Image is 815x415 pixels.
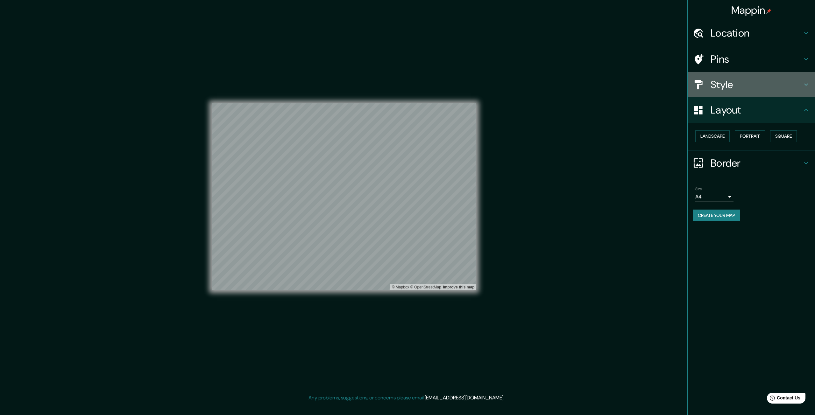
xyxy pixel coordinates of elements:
button: Create your map [693,210,740,221]
div: Border [688,150,815,176]
img: pin-icon.png [766,9,771,14]
iframe: Help widget launcher [758,390,808,408]
div: A4 [695,192,733,202]
div: Style [688,72,815,97]
p: Any problems, suggestions, or concerns please email . [308,394,504,402]
h4: Pins [711,53,802,66]
button: Portrait [735,130,765,142]
a: Map feedback [443,285,474,289]
a: OpenStreetMap [410,285,441,289]
div: Location [688,20,815,46]
label: Size [695,186,702,191]
canvas: Map [212,103,476,290]
h4: Mappin [731,4,772,17]
h4: Border [711,157,802,169]
div: Pins [688,46,815,72]
h4: Layout [711,104,802,116]
h4: Location [711,27,802,39]
h4: Style [711,78,802,91]
button: Landscape [695,130,730,142]
a: [EMAIL_ADDRESS][DOMAIN_NAME] [425,394,503,401]
div: . [505,394,507,402]
button: Square [770,130,797,142]
a: Mapbox [392,285,409,289]
div: . [504,394,505,402]
div: Layout [688,97,815,123]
